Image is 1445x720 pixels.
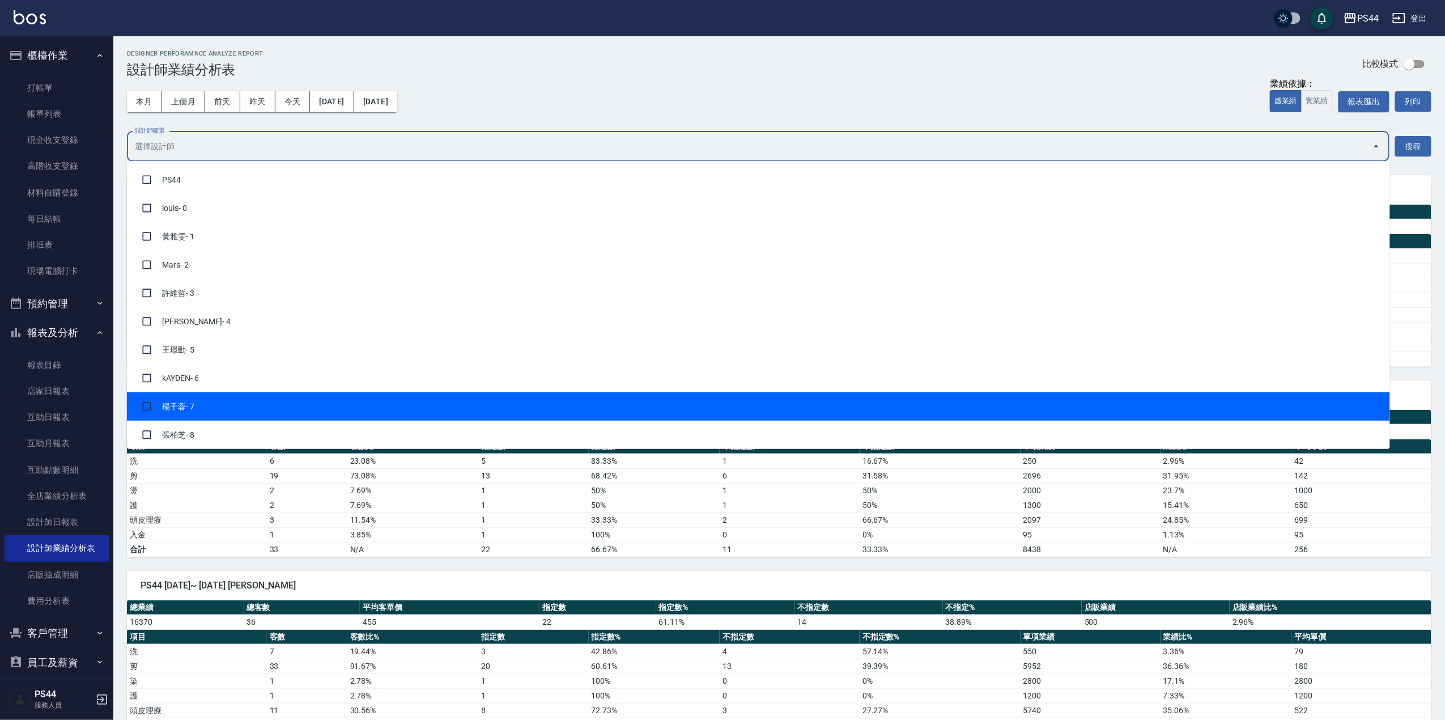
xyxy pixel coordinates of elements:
[1291,674,1431,688] td: 2800
[267,483,347,498] td: 2
[347,498,479,513] td: 7.69 %
[267,542,347,557] td: 33
[720,688,860,703] td: 0
[127,703,267,718] td: 頭皮理療
[1291,483,1431,498] td: 1000
[1291,659,1431,674] td: 180
[795,615,943,629] td: 14
[1161,644,1292,659] td: 3.36 %
[478,703,588,718] td: 8
[244,600,360,615] th: 總客數
[860,483,1021,498] td: 50 %
[127,644,267,659] td: 洗
[127,542,267,557] td: 合計
[860,468,1021,483] td: 31.58 %
[347,674,479,688] td: 2.78 %
[127,251,1390,279] li: Mars - 2
[127,194,1390,222] li: louis - 0
[720,527,860,542] td: 0
[267,644,347,659] td: 7
[1082,615,1230,629] td: 500
[720,468,860,483] td: 6
[1021,454,1161,468] td: 250
[347,644,479,659] td: 19.44 %
[5,232,109,258] a: 排班表
[127,336,1390,364] li: 王璟勳 - 5
[1161,498,1292,513] td: 15.41 %
[589,498,720,513] td: 50 %
[1021,630,1161,645] th: 單項業績
[539,600,656,615] th: 指定數
[347,468,479,483] td: 73.08 %
[135,126,164,135] label: 設計師篩選
[478,483,588,498] td: 1
[720,703,860,718] td: 3
[5,206,109,232] a: 每日結帳
[127,454,267,468] td: 洗
[127,279,1390,307] li: 許維哲 - 3
[1021,483,1161,498] td: 2000
[267,630,347,645] th: 客數
[720,483,860,498] td: 1
[720,630,860,645] th: 不指定數
[5,562,109,588] a: 店販抽成明細
[267,703,347,718] td: 11
[1357,11,1379,26] div: PS44
[5,404,109,430] a: 互助日報表
[478,513,588,527] td: 1
[478,498,588,513] td: 1
[1161,659,1292,674] td: 36.36 %
[1161,703,1292,718] td: 35.06 %
[267,674,347,688] td: 1
[127,439,1431,557] table: a dense table
[14,10,46,24] img: Logo
[267,688,347,703] td: 1
[1291,454,1431,468] td: 42
[589,703,720,718] td: 72.73 %
[1395,136,1431,157] button: 搜尋
[127,421,1390,449] li: 張柏芝 - 8
[9,688,32,711] img: Person
[347,483,479,498] td: 7.69 %
[127,166,1390,194] li: PS44
[1291,542,1431,557] td: 256
[589,659,720,674] td: 60.61 %
[5,75,109,101] a: 打帳單
[347,513,479,527] td: 11.54 %
[1230,600,1431,615] th: 店販業績比%
[720,674,860,688] td: 0
[347,703,479,718] td: 30.56 %
[1161,542,1292,557] td: N/A
[860,527,1021,542] td: 0 %
[127,392,1390,421] li: 楊千蓉 - 7
[5,535,109,561] a: 設計師業績分析表
[656,600,795,615] th: 指定數%
[589,688,720,703] td: 100 %
[5,153,109,179] a: 高階收支登錄
[127,659,267,674] td: 剪
[127,600,244,615] th: 總業績
[1339,7,1383,30] button: PS44
[589,454,720,468] td: 83.33 %
[1161,483,1292,498] td: 23.7 %
[35,700,92,710] p: 服務人員
[478,674,588,688] td: 1
[1291,703,1431,718] td: 522
[943,600,1082,615] th: 不指定%
[478,527,588,542] td: 1
[127,615,244,629] td: 16370
[267,498,347,513] td: 2
[127,674,267,688] td: 染
[347,630,479,645] th: 客數比%
[267,454,347,468] td: 6
[1291,527,1431,542] td: 95
[127,513,267,527] td: 頭皮理療
[5,318,109,348] button: 報表及分析
[1021,703,1161,718] td: 5740
[1291,644,1431,659] td: 79
[5,457,109,483] a: 互助點數明細
[1161,688,1292,703] td: 7.33 %
[860,454,1021,468] td: 16.67 %
[1230,615,1431,629] td: 2.96 %
[347,659,479,674] td: 91.67 %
